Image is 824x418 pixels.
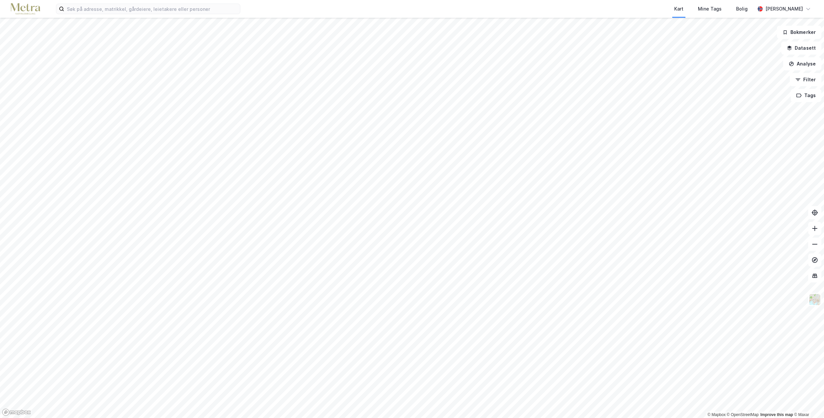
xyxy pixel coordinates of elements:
iframe: Chat Widget [791,386,824,418]
img: Z [809,293,821,306]
button: Filter [790,73,821,86]
div: Kart [674,5,683,13]
button: Analyse [783,57,821,70]
button: Datasett [781,41,821,55]
div: Mine Tags [698,5,722,13]
img: metra-logo.256734c3b2bbffee19d4.png [11,3,40,15]
a: OpenStreetMap [727,412,759,417]
div: Bolig [736,5,748,13]
a: Mapbox [707,412,726,417]
a: Improve this map [760,412,793,417]
input: Søk på adresse, matrikkel, gårdeiere, leietakere eller personer [64,4,240,14]
a: Mapbox homepage [2,408,31,416]
div: [PERSON_NAME] [765,5,803,13]
button: Bokmerker [777,26,821,39]
button: Tags [791,89,821,102]
div: Kontrollprogram for chat [791,386,824,418]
